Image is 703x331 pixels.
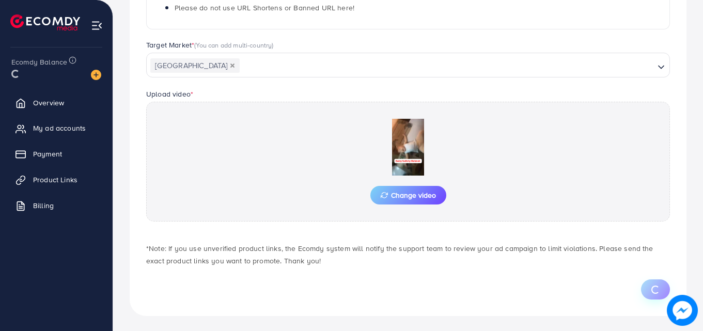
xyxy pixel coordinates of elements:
span: Overview [33,98,64,108]
span: Ecomdy Balance [11,57,67,67]
span: Payment [33,149,62,159]
button: Deselect Pakistan [230,63,235,68]
a: Overview [8,92,105,113]
span: Product Links [33,175,77,185]
img: menu [91,20,103,31]
span: Change video [381,192,436,199]
a: My ad accounts [8,118,105,138]
img: Preview Image [356,119,460,176]
a: Payment [8,144,105,164]
img: image [667,295,698,326]
a: Billing [8,195,105,216]
span: [GEOGRAPHIC_DATA] [150,58,240,73]
span: Billing [33,200,54,211]
label: Target Market [146,40,274,50]
a: Product Links [8,169,105,190]
img: logo [10,14,80,30]
span: (You can add multi-country) [194,40,273,50]
span: My ad accounts [33,123,86,133]
img: image [91,70,101,80]
span: Please do not use URL Shortens or Banned URL here! [175,3,354,13]
button: Change video [370,186,446,204]
div: Search for option [146,53,670,77]
p: *Note: If you use unverified product links, the Ecomdy system will notify the support team to rev... [146,242,670,267]
input: Search for option [241,58,653,74]
label: Upload video [146,89,193,99]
